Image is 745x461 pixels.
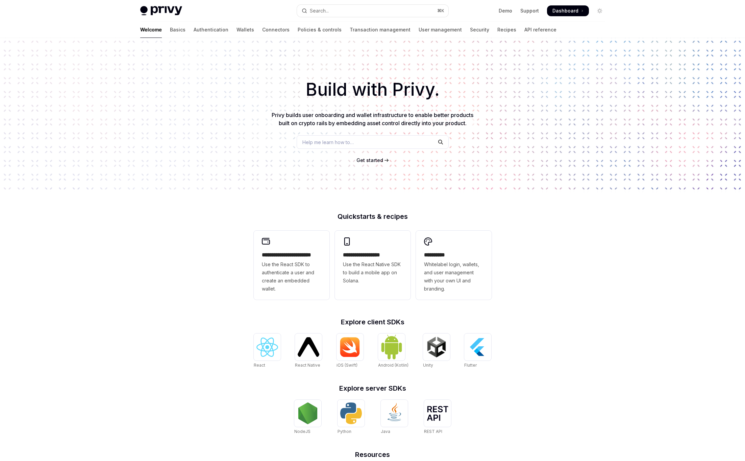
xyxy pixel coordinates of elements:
span: REST API [424,429,442,434]
a: Dashboard [547,5,589,16]
span: Use the React SDK to authenticate a user and create an embedded wallet. [262,260,321,293]
h1: Build with Privy. [11,76,734,103]
a: Basics [170,22,185,38]
img: React [256,338,278,357]
span: Help me learn how to… [302,139,354,146]
img: React Native [298,337,319,356]
a: Android (Kotlin)Android (Kotlin) [378,333,408,369]
h2: Resources [254,451,492,458]
a: Wallets [237,22,254,38]
button: Toggle dark mode [594,5,605,16]
img: Unity [426,336,447,358]
a: NodeJSNodeJS [294,400,321,435]
a: Authentication [194,22,228,38]
a: UnityUnity [423,333,450,369]
span: Unity [423,363,433,368]
img: NodeJS [297,402,319,424]
img: light logo [140,6,182,16]
a: **** *****Whitelabel login, wallets, and user management with your own UI and branding. [416,231,492,300]
h2: Explore server SDKs [254,385,492,392]
h2: Quickstarts & recipes [254,213,492,220]
span: NodeJS [294,429,311,434]
a: PythonPython [338,400,365,435]
a: Recipes [497,22,516,38]
a: Demo [499,7,512,14]
span: Dashboard [552,7,578,14]
span: React [254,363,265,368]
img: iOS (Swift) [339,337,361,357]
img: Android (Kotlin) [381,334,402,360]
a: REST APIREST API [424,400,451,435]
img: Flutter [467,336,489,358]
span: ⌘ K [437,8,444,14]
h2: Explore client SDKs [254,319,492,325]
span: React Native [295,363,320,368]
img: Python [340,402,362,424]
a: ReactReact [254,333,281,369]
span: Whitelabel login, wallets, and user management with your own UI and branding. [424,260,483,293]
span: Java [381,429,390,434]
span: Get started [356,157,383,163]
a: Policies & controls [298,22,342,38]
a: Transaction management [350,22,411,38]
a: JavaJava [381,400,408,435]
img: Java [383,402,405,424]
a: React NativeReact Native [295,333,322,369]
a: Support [520,7,539,14]
a: **** **** **** ***Use the React Native SDK to build a mobile app on Solana. [335,231,411,300]
a: iOS (Swift)iOS (Swift) [337,333,364,369]
a: Connectors [262,22,290,38]
div: Search... [310,7,329,15]
span: Privy builds user onboarding and wallet infrastructure to enable better products built on crypto ... [272,112,473,126]
a: Welcome [140,22,162,38]
button: Open search [297,5,448,17]
a: API reference [524,22,556,38]
span: Use the React Native SDK to build a mobile app on Solana. [343,260,402,285]
a: Get started [356,157,383,164]
img: REST API [427,406,448,421]
span: Flutter [464,363,477,368]
span: Python [338,429,351,434]
a: User management [419,22,462,38]
span: iOS (Swift) [337,363,357,368]
a: FlutterFlutter [464,333,491,369]
a: Security [470,22,489,38]
span: Android (Kotlin) [378,363,408,368]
